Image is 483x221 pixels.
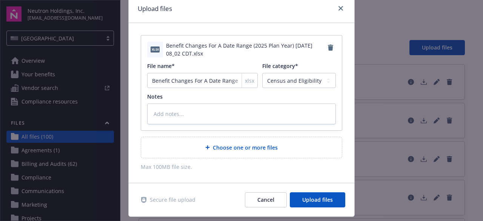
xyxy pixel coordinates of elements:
span: File category* [262,62,298,70]
span: Max 100MB file size. [141,163,342,171]
div: Choose one or more files [141,137,342,158]
span: Notes [147,93,163,100]
h1: Upload files [138,4,172,14]
a: close [336,4,345,13]
span: Choose one or more files [213,144,278,151]
a: Remove [325,42,336,54]
button: Upload files [290,192,345,207]
span: Cancel [257,196,274,203]
span: xlsx [245,77,254,85]
span: File name* [147,62,175,70]
input: Add file name... [147,73,258,88]
span: Upload files [302,196,333,203]
button: Cancel [245,192,287,207]
span: Secure file upload [150,196,195,204]
span: Benefit Changes For A Date Range (2025 Plan Year) [DATE] 08_02 CDT.xlsx [166,42,325,57]
span: xlsx [151,46,160,52]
